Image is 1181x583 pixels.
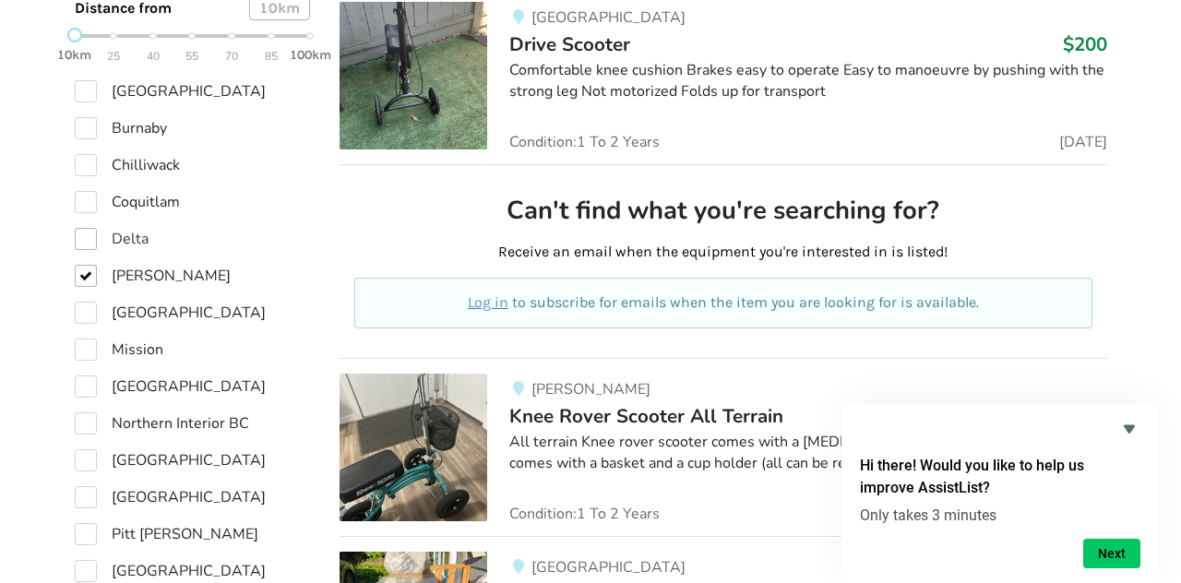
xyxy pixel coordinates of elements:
[75,486,266,508] label: [GEOGRAPHIC_DATA]
[75,560,266,582] label: [GEOGRAPHIC_DATA]
[75,375,266,398] label: [GEOGRAPHIC_DATA]
[509,432,1106,474] div: All terrain Knee rover scooter comes with a [MEDICAL_DATA] kneepad (used once) comes with a baske...
[531,379,650,399] span: [PERSON_NAME]
[354,195,1092,227] h2: Can't find what you're searching for?
[1063,32,1107,56] h3: $200
[107,46,120,67] span: 25
[860,455,1140,499] h2: Hi there! Would you like to help us improve AssistList?
[75,154,180,176] label: Chilliwack
[75,117,167,139] label: Burnaby
[340,374,487,521] img: mobility-knee rover scooter all terrain
[340,2,487,149] img: mobility-drive scooter
[75,265,231,287] label: [PERSON_NAME]
[531,7,686,28] span: [GEOGRAPHIC_DATA]
[509,60,1106,102] div: Comfortable knee cushion Brakes easy to operate Easy to manoeuvre by pushing with the strong leg ...
[509,403,783,429] span: Knee Rover Scooter All Terrain
[75,523,258,545] label: Pitt [PERSON_NAME]
[147,46,160,67] span: 40
[509,506,660,521] span: Condition: 1 To 2 Years
[75,412,249,434] label: Northern Interior BC
[860,506,1140,524] p: Only takes 3 minutes
[531,557,686,577] span: [GEOGRAPHIC_DATA]
[75,339,163,361] label: Mission
[509,135,660,149] span: Condition: 1 To 2 Years
[1059,135,1107,149] span: [DATE]
[468,293,508,311] a: Log in
[509,31,630,57] span: Drive Scooter
[75,449,266,471] label: [GEOGRAPHIC_DATA]
[1118,418,1140,440] button: Hide survey
[1083,539,1140,568] button: Next question
[75,191,180,213] label: Coquitlam
[75,228,149,250] label: Delta
[340,358,1106,536] a: mobility-knee rover scooter all terrain[PERSON_NAME]Knee Rover Scooter All Terrain$200All terrain...
[75,80,266,102] label: [GEOGRAPHIC_DATA]
[354,242,1092,263] p: Receive an email when the equipment you're interested in is listed!
[225,46,238,67] span: 70
[860,418,1140,568] div: Hi there! Would you like to help us improve AssistList?
[376,292,1069,314] p: to subscribe for emails when the item you are looking for is available.
[290,47,331,63] strong: 100km
[75,302,266,324] label: [GEOGRAPHIC_DATA]
[57,47,91,63] strong: 10km
[185,46,198,67] span: 55
[265,46,278,67] span: 85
